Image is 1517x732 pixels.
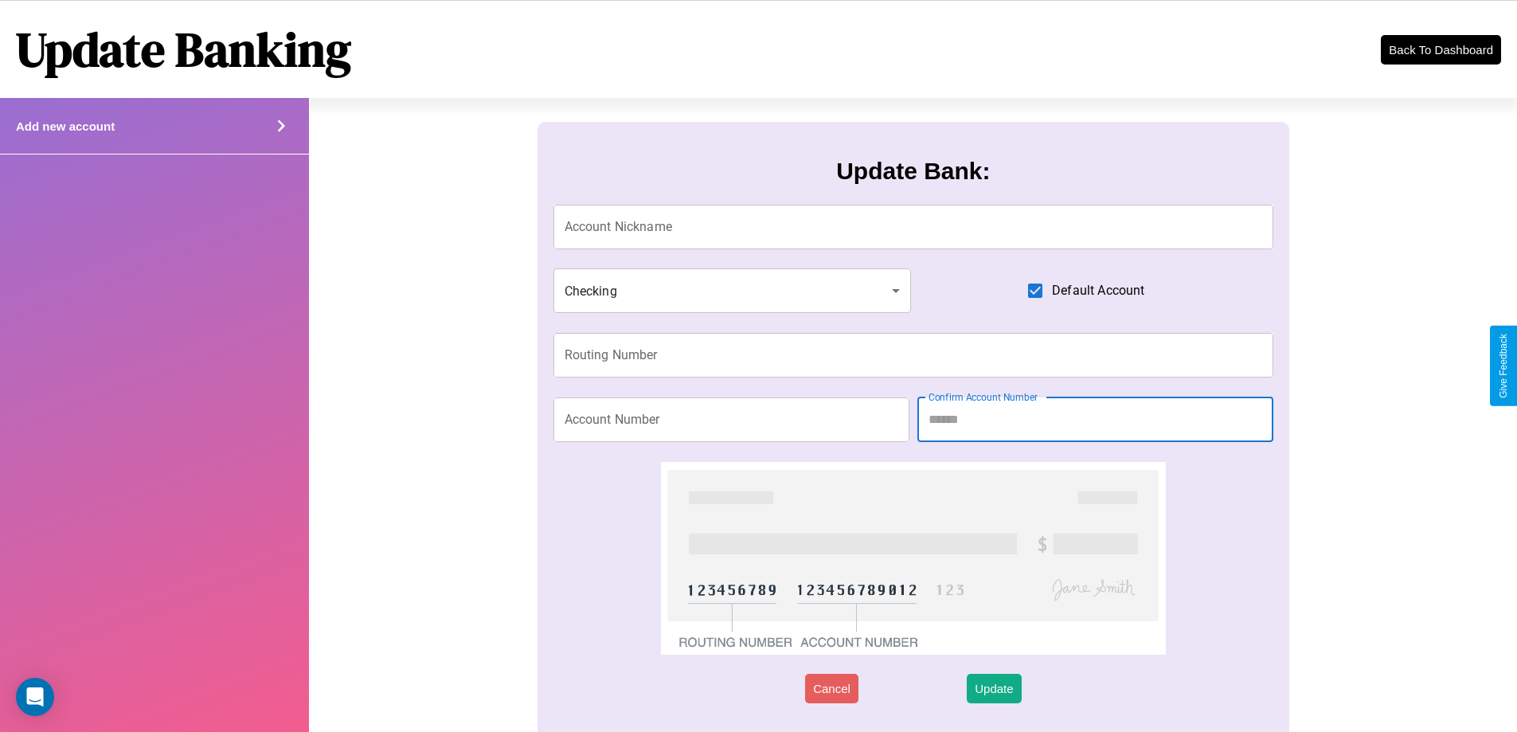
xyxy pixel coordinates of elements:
[1498,334,1509,398] div: Give Feedback
[661,462,1165,655] img: check
[16,678,54,716] div: Open Intercom Messenger
[967,674,1021,703] button: Update
[1381,35,1501,65] button: Back To Dashboard
[16,17,351,82] h1: Update Banking
[929,390,1038,404] label: Confirm Account Number
[553,268,912,313] div: Checking
[16,119,115,133] h4: Add new account
[836,158,990,185] h3: Update Bank:
[805,674,858,703] button: Cancel
[1052,281,1144,300] span: Default Account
